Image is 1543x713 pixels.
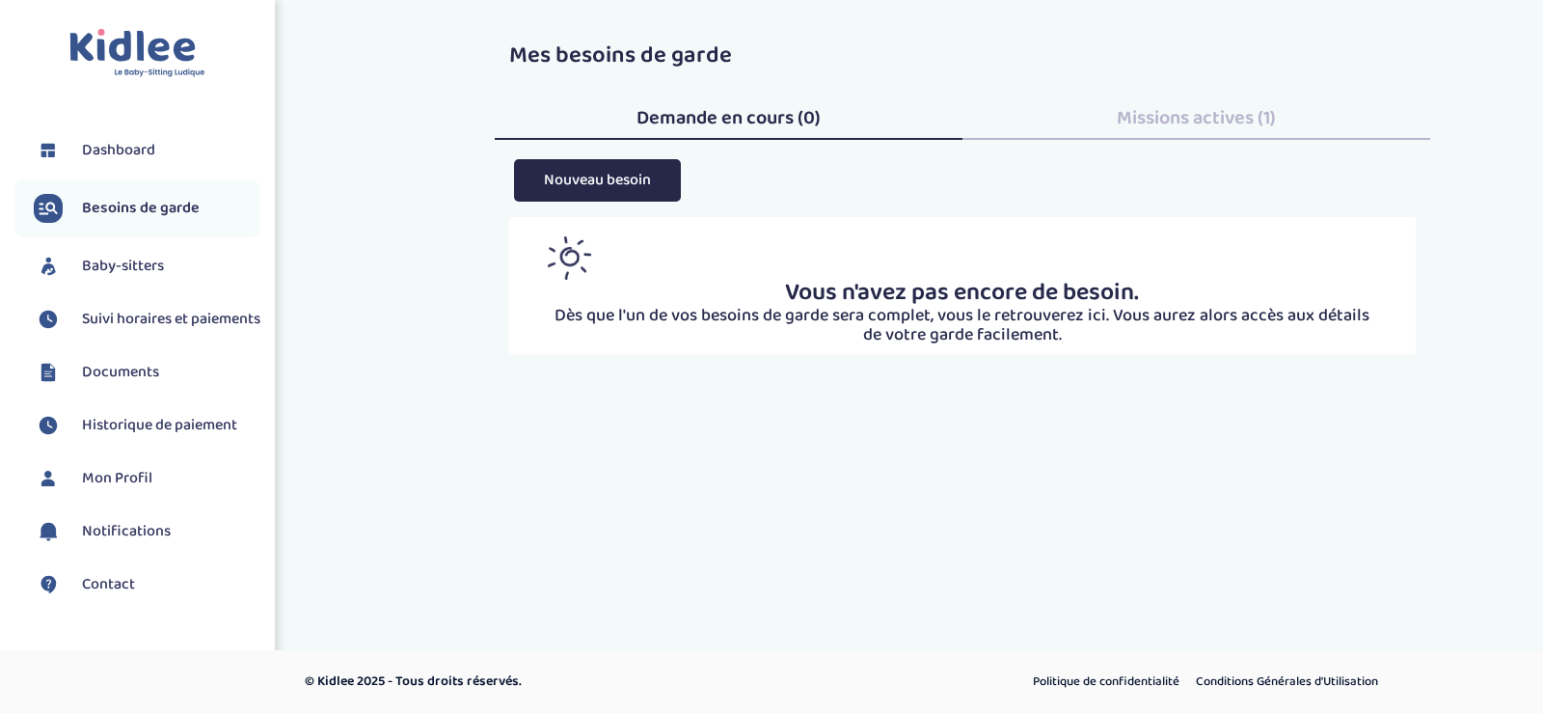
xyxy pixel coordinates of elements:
[34,136,260,165] a: Dashboard
[514,159,681,201] button: Nouveau besoin
[34,570,260,599] a: Contact
[82,255,164,278] span: Baby-sitters
[34,358,63,387] img: documents.svg
[82,139,155,162] span: Dashboard
[82,308,260,331] span: Suivi horaires et paiements
[34,570,63,599] img: contact.svg
[548,307,1377,345] p: Dès que l'un de vos besoins de garde sera complet, vous le retrouverez ici. Vous aurez alors accè...
[1189,670,1385,695] a: Conditions Générales d’Utilisation
[34,358,260,387] a: Documents
[1026,670,1186,695] a: Politique de confidentialité
[1117,102,1276,133] span: Missions actives (1)
[82,361,159,384] span: Documents
[34,305,260,334] a: Suivi horaires et paiements
[509,37,732,74] span: Mes besoins de garde
[82,467,152,490] span: Mon Profil
[548,236,591,280] img: inscription_membre_sun.png
[636,102,821,133] span: Demande en cours (0)
[69,29,205,78] img: logo.svg
[82,573,135,596] span: Contact
[34,194,63,223] img: besoin.svg
[34,464,63,493] img: profil.svg
[82,520,171,543] span: Notifications
[34,252,260,281] a: Baby-sitters
[82,414,237,437] span: Historique de paiement
[34,411,260,440] a: Historique de paiement
[34,252,63,281] img: babysitters.svg
[34,305,63,334] img: suivihoraire.svg
[548,280,1377,307] p: Vous n'avez pas encore de besoin.
[34,411,63,440] img: suivihoraire.svg
[34,517,260,546] a: Notifications
[34,136,63,165] img: dashboard.svg
[82,197,200,220] span: Besoins de garde
[305,672,853,692] p: © Kidlee 2025 - Tous droits réservés.
[34,194,260,223] a: Besoins de garde
[34,517,63,546] img: notification.svg
[34,464,260,493] a: Mon Profil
